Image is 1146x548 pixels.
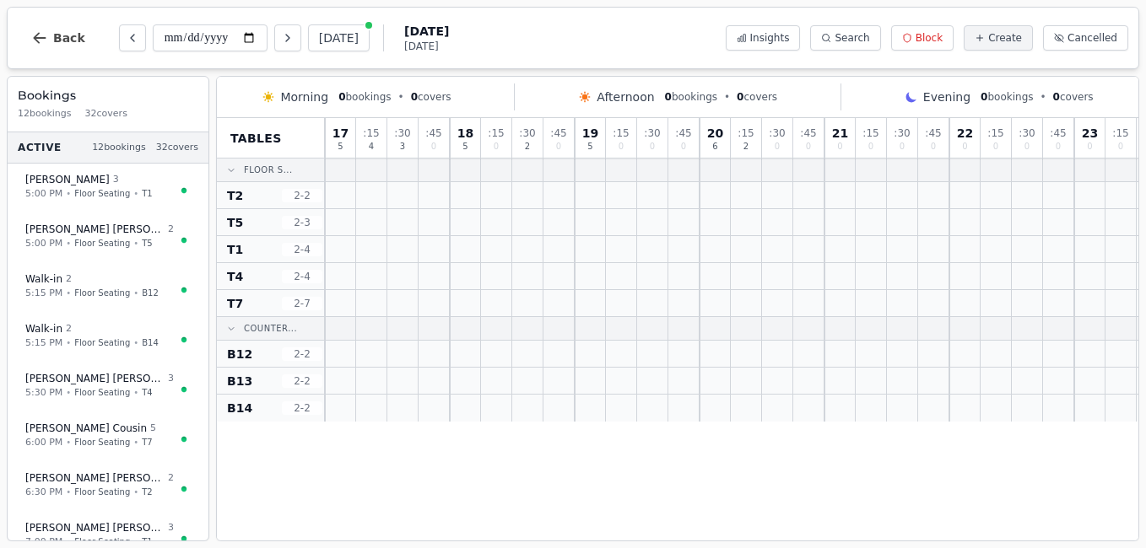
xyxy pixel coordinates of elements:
span: Floor Seating [74,336,130,349]
span: Active [18,141,62,154]
span: T4 [142,386,152,399]
span: 17 [332,127,349,139]
span: 0 [837,142,842,151]
span: 18 [457,127,473,139]
span: 3 [400,142,405,151]
span: : 15 [488,128,504,138]
span: T5 [142,237,152,250]
span: 0 [1053,91,1060,103]
span: Floor Seating [74,287,130,299]
span: 0 [981,91,987,103]
span: • [66,187,71,200]
span: B12 [227,346,252,363]
span: 6:30 PM [25,486,62,500]
span: 0 [900,142,905,151]
span: • [66,436,71,449]
span: 5:30 PM [25,386,62,400]
span: : 45 [1050,128,1066,138]
button: Walk-in 25:15 PM•Floor Seating•B12 [14,263,202,309]
span: : 30 [394,128,410,138]
span: 2 - 2 [282,347,322,361]
span: 6:00 PM [25,436,62,450]
span: 0 [737,91,743,103]
span: covers [411,90,451,104]
span: 0 [1024,142,1030,151]
span: Back [53,32,85,44]
span: 12 bookings [92,141,146,155]
button: [PERSON_NAME] [PERSON_NAME]26:30 PM•Floor Seating•T2 [14,462,202,508]
button: [PERSON_NAME] 35:00 PM•Floor Seating•T1 [14,164,202,210]
span: 0 [665,91,672,103]
span: Insights [750,31,790,45]
span: 2 - 2 [282,374,322,388]
span: 0 [650,142,655,151]
span: • [133,386,138,399]
span: 32 covers [85,107,127,121]
span: covers [737,90,777,104]
span: T1 [142,187,152,200]
span: 0 [619,142,624,151]
button: [PERSON_NAME] [PERSON_NAME]35:30 PM•Floor Seating•T4 [14,363,202,409]
span: 0 [868,142,873,151]
span: 6 [712,142,717,151]
span: • [398,90,404,104]
span: B14 [227,400,252,416]
button: Cancelled [1043,25,1128,51]
span: [DATE] [404,23,449,40]
span: 0 [431,142,436,151]
span: : 30 [644,128,660,138]
span: • [66,287,71,299]
span: [DATE] [404,40,449,53]
span: • [133,486,138,498]
span: 5:15 PM [25,287,62,301]
span: 5:00 PM [25,187,62,201]
span: bookings [665,90,717,104]
span: T2 [227,187,243,204]
span: Evening [923,89,970,105]
span: : 15 [363,128,379,138]
span: : 15 [862,128,878,138]
span: : 45 [800,128,816,138]
span: [PERSON_NAME] Cousin [25,422,147,435]
span: • [1041,90,1046,104]
span: Afternoon [597,89,654,105]
span: 2 - 7 [282,297,322,310]
span: Floor Seating [74,535,130,548]
span: Tables [230,130,282,147]
span: Floor Seating [74,187,130,200]
span: Walk-in [25,322,62,336]
span: 21 [832,127,848,139]
span: : 15 [738,128,754,138]
span: T1 [227,241,243,258]
span: Create [988,31,1022,45]
span: [PERSON_NAME] [PERSON_NAME] [25,471,165,485]
span: : 30 [894,128,910,138]
span: 0 [681,142,686,151]
span: T5 [227,214,243,231]
span: B13 [227,373,252,390]
span: 2 [168,471,174,486]
span: T4 [227,268,243,285]
span: 0 [962,142,967,151]
span: 0 [1087,142,1092,151]
span: Walk-in [25,272,62,286]
span: T7 [227,295,243,312]
span: : 30 [769,128,785,138]
button: [DATE] [308,24,370,51]
span: 2 [168,223,174,237]
button: Insights [726,25,801,51]
span: 3 [168,372,174,386]
span: 2 - 2 [282,401,322,415]
span: : 15 [613,128,629,138]
span: 2 - 4 [282,243,322,256]
span: : 45 [425,128,441,138]
span: 2 [743,142,749,151]
span: 2 [66,272,72,287]
button: Next day [274,24,301,51]
span: 20 [707,127,723,139]
span: • [66,237,71,250]
button: Walk-in 25:15 PM•Floor Seating•B14 [14,313,202,359]
span: • [66,486,71,498]
span: 5 [462,142,468,151]
span: 0 [411,91,418,103]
